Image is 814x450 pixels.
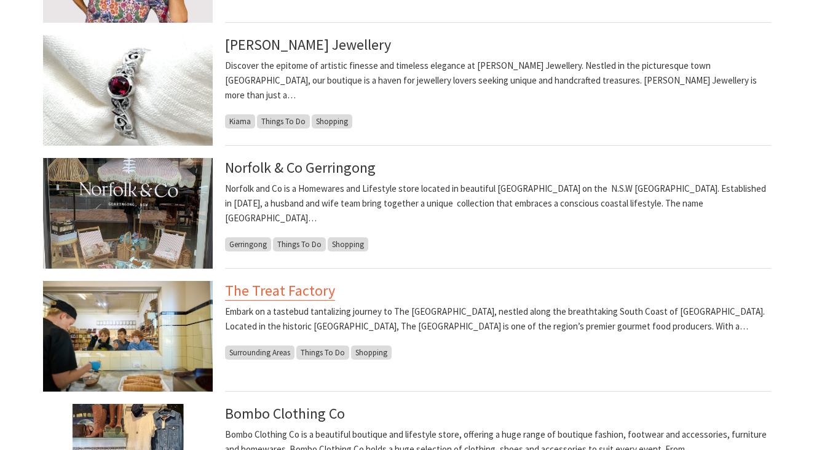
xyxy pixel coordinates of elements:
span: Shopping [351,345,392,360]
span: Shopping [328,237,368,251]
span: Shopping [312,114,352,128]
a: Bombo Clothing Co [225,404,345,423]
p: Discover the epitome of artistic finesse and timeless elegance at [PERSON_NAME] Jewellery. Nestle... [225,58,771,103]
span: Things To Do [257,114,310,128]
a: [PERSON_NAME] Jewellery [225,35,391,54]
span: Kiama [225,114,255,128]
img: Ruby and diamond white gold ring with intricate leaf pattern band [43,35,213,146]
span: Gerringong [225,237,271,251]
span: Things To Do [296,345,349,360]
p: Norfolk and Co is a Homewares and Lifestyle store located in beautiful [GEOGRAPHIC_DATA] on the N... [225,181,771,226]
a: Norfolk & Co Gerringong [225,158,376,177]
img: Children watching chocolatier working at The Treat Factory [43,281,213,392]
a: The Treat Factory [225,281,335,301]
span: Things To Do [273,237,326,251]
p: Embark on a tastebud tantalizing journey to The [GEOGRAPHIC_DATA], nestled along the breathtaking... [225,304,771,334]
span: Surrounding Areas [225,345,294,360]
